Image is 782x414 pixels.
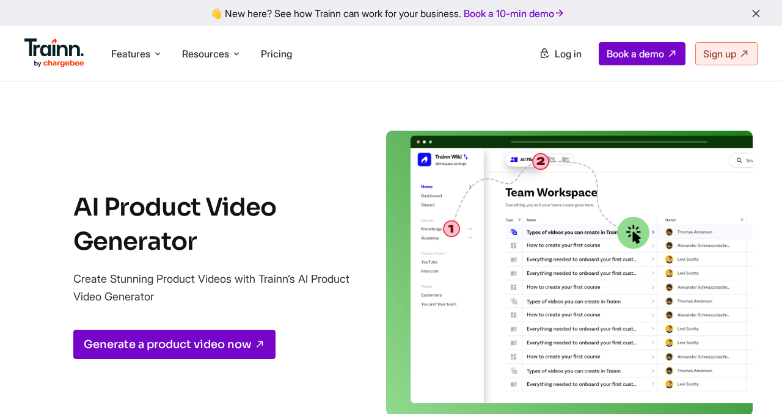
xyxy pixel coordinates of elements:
[24,38,84,68] img: Trainn Logo
[73,330,276,359] a: Generate a product video now
[461,5,568,22] a: Book a 10-min demo
[599,42,685,65] a: Book a demo
[695,42,758,65] a: Sign up
[111,47,150,60] span: Features
[7,7,775,19] div: 👋 New here? See how Trainn can work for your business.
[721,355,782,414] iframe: Chat Widget
[555,48,582,60] span: Log in
[261,48,292,60] a: Pricing
[182,47,229,60] span: Resources
[73,191,367,259] h1: AI Product Video Generator
[703,48,736,60] span: Sign up
[607,48,664,60] span: Book a demo
[532,43,589,65] a: Log in
[73,270,367,305] p: Create Stunning Product Videos with Trainn’s AI Product Video Generator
